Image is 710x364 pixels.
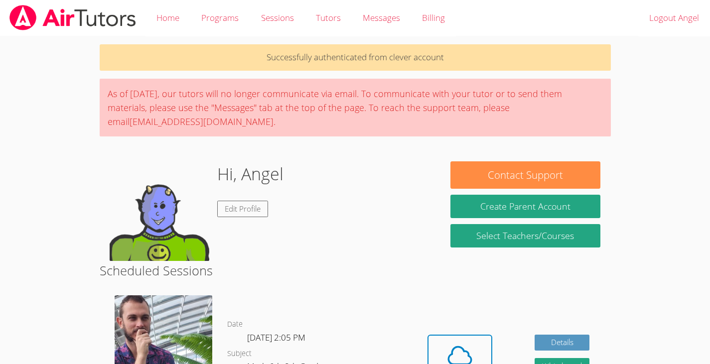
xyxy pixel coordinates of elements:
[100,261,611,280] h2: Scheduled Sessions
[450,161,600,189] button: Contact Support
[217,161,284,187] h1: Hi, Angel
[535,335,589,351] a: Details
[100,79,611,136] div: As of [DATE], our tutors will no longer communicate via email. To communicate with your tutor or ...
[8,5,137,30] img: airtutors_banner-c4298cdbf04f3fff15de1276eac7730deb9818008684d7c2e4769d2f7ddbe033.png
[100,44,611,71] p: Successfully authenticated from clever account
[450,224,600,247] a: Select Teachers/Courses
[217,201,268,217] a: Edit Profile
[110,161,209,261] img: default.png
[450,195,600,218] button: Create Parent Account
[227,348,252,360] dt: Subject
[227,318,243,331] dt: Date
[247,332,305,343] span: [DATE] 2:05 PM
[363,12,400,23] span: Messages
